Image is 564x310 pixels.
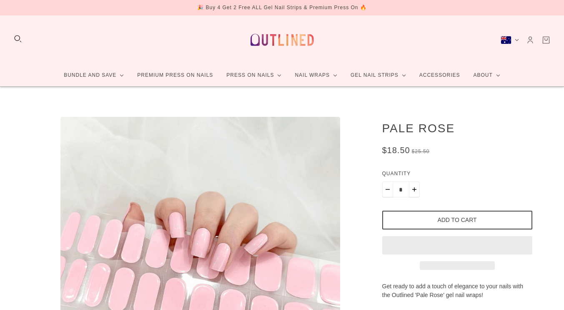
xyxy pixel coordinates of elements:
a: Accessories [413,64,467,86]
button: Australia [501,36,519,44]
label: Quantity [382,169,532,181]
a: About [466,64,506,86]
button: Plus [409,181,420,197]
a: Press On Nails [220,64,288,86]
a: Cart [541,35,551,45]
span: $18.50 [382,146,410,155]
a: Outlined [246,22,319,58]
span: $25.50 [412,149,430,154]
a: Bundle and Save [57,64,130,86]
a: Account [526,35,535,45]
h1: Pale Rose [382,121,532,135]
button: Search [13,34,23,43]
a: Premium Press On Nails [130,64,220,86]
button: Add to cart [382,211,532,229]
button: Minus [382,181,393,197]
a: Nail Wraps [288,64,344,86]
div: 🎉 Buy 4 Get 2 Free ALL Gel Nail Strips & Premium Press On 🔥 [197,3,367,12]
a: Gel Nail Strips [344,64,413,86]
